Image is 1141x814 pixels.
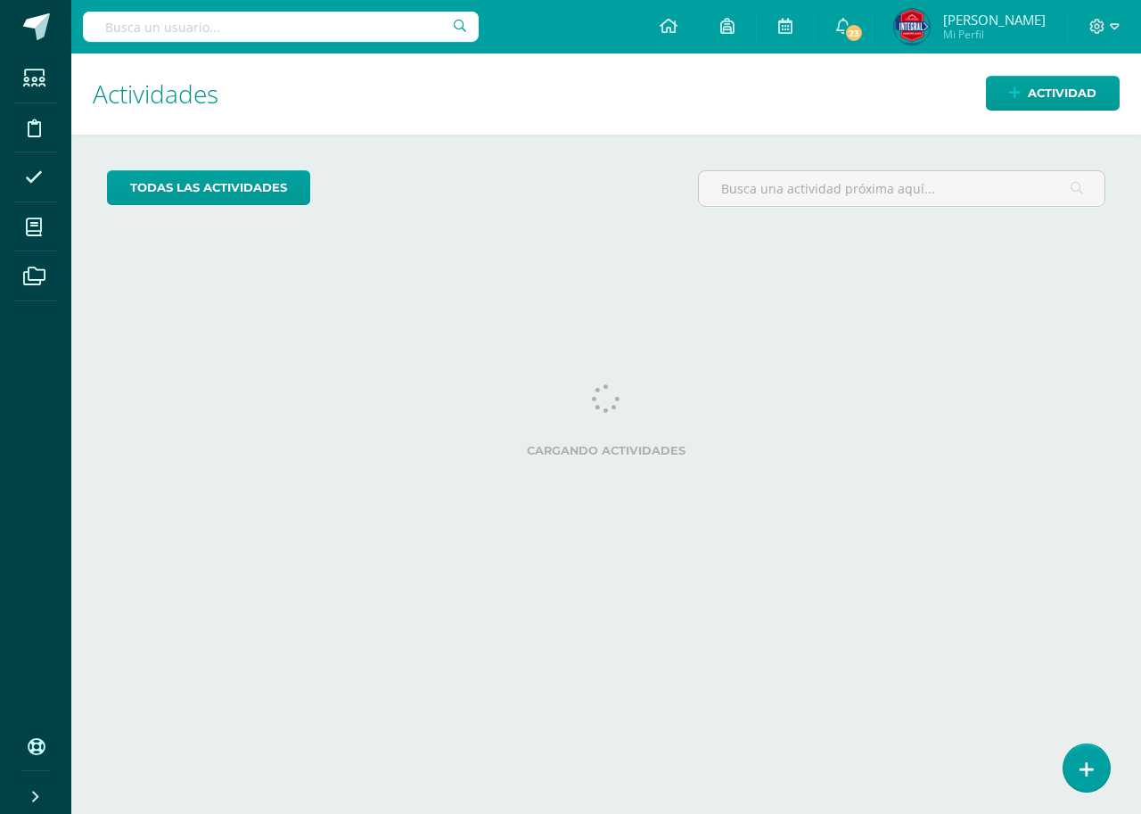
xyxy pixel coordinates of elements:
span: Actividad [1028,77,1096,110]
span: [PERSON_NAME] [943,11,1046,29]
a: Actividad [986,76,1120,111]
span: 23 [843,23,863,43]
input: Busca una actividad próxima aquí... [699,171,1104,206]
a: todas las Actividades [107,170,310,205]
input: Busca un usuario... [83,12,479,42]
h1: Actividades [93,53,1120,135]
span: Mi Perfil [943,27,1046,42]
img: 72ef202106059d2cf8782804515493ae.png [894,9,930,45]
label: Cargando actividades [107,444,1105,457]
